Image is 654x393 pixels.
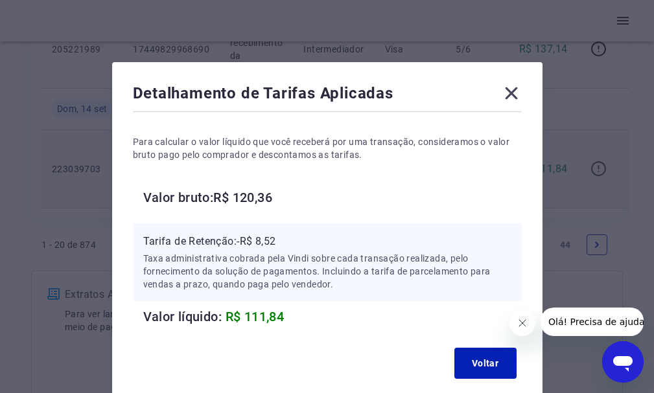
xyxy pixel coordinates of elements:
[541,308,644,336] iframe: Mensagem da empresa
[509,310,535,336] iframe: Fechar mensagem
[143,306,522,327] h6: Valor líquido:
[454,348,517,379] button: Voltar
[8,9,109,19] span: Olá! Precisa de ajuda?
[143,252,511,291] p: Taxa administrativa cobrada pela Vindi sobre cada transação realizada, pelo fornecimento da soluç...
[143,187,522,208] h6: Valor bruto: R$ 120,36
[143,234,511,249] p: Tarifa de Retenção: -R$ 8,52
[133,83,522,109] div: Detalhamento de Tarifas Aplicadas
[602,341,644,383] iframe: Botão para abrir a janela de mensagens
[226,309,285,324] span: R$ 111,84
[133,135,522,161] p: Para calcular o valor líquido que você receberá por uma transação, consideramos o valor bruto pag...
